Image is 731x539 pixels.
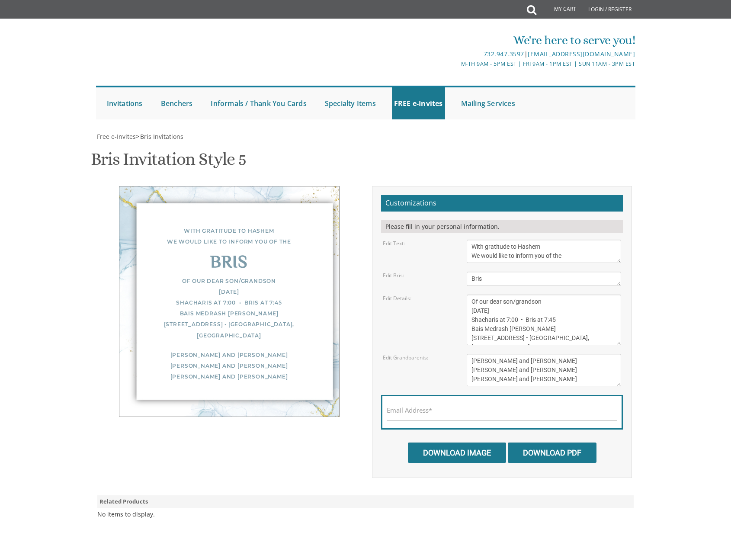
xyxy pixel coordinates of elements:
[159,87,195,119] a: Benchers
[137,225,322,247] div: With gratitude to Hashem We would like to inform you of the
[381,195,623,212] h2: Customizations
[467,240,622,263] textarea: With gratitude to Hashem We would like to inform you of the
[528,50,635,58] a: [EMAIL_ADDRESS][DOMAIN_NAME]
[535,1,582,18] a: My Cart
[459,87,517,119] a: Mailing Services
[383,240,405,247] label: Edit Text:
[105,87,145,119] a: Invitations
[97,495,634,508] div: Related Products
[392,87,445,119] a: FREE e-Invites
[97,510,155,519] div: No items to display.
[467,295,622,345] textarea: Of our dear son/grandson [DATE] Shacharis at 7:00 • Bris at 7:45 Bais Medrash [PERSON_NAME] [STRE...
[508,443,596,463] input: Download PDF
[383,272,404,279] label: Edit Bris:
[91,150,246,175] h1: Bris Invitation Style 5
[383,354,428,361] label: Edit Grandparents:
[208,87,308,119] a: Informals / Thank You Cards
[96,132,136,141] a: Free e-Invites
[387,406,432,415] label: Email Address*
[137,276,322,341] div: Of our dear son/grandson [DATE] Shacharis at 7:00 • Bris at 7:45 Bais Medrash [PERSON_NAME] [STRE...
[484,50,524,58] a: 732.947.3597
[276,32,635,49] div: We're here to serve you!
[383,295,411,302] label: Edit Details:
[140,132,183,141] span: Bris Invitations
[137,258,322,269] div: Bris
[276,59,635,68] div: M-Th 9am - 5pm EST | Fri 9am - 1pm EST | Sun 11am - 3pm EST
[467,272,622,286] textarea: Bris
[136,132,183,141] span: >
[97,132,136,141] span: Free e-Invites
[381,220,623,233] div: Please fill in your personal information.
[467,354,622,386] textarea: [PERSON_NAME] and [PERSON_NAME] [PERSON_NAME] and [PERSON_NAME] [PERSON_NAME] and [PERSON_NAME]
[139,132,183,141] a: Bris Invitations
[137,350,322,382] div: [PERSON_NAME] and [PERSON_NAME] [PERSON_NAME] and [PERSON_NAME] [PERSON_NAME] and [PERSON_NAME]
[323,87,378,119] a: Specialty Items
[408,443,506,463] input: Download Image
[276,49,635,59] div: |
